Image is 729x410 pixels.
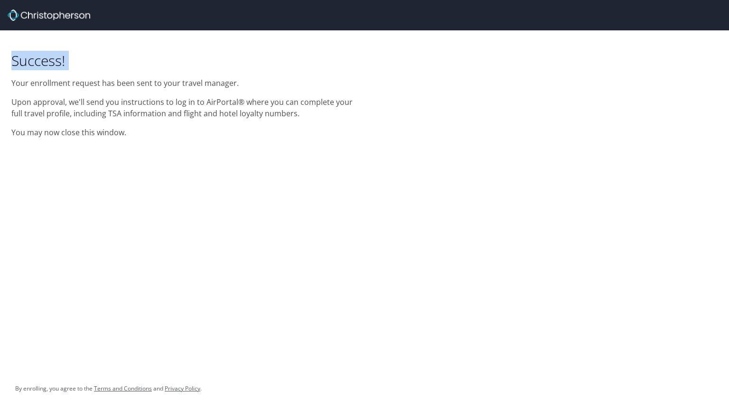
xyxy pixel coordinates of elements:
[94,384,152,392] a: Terms and Conditions
[11,127,353,138] p: You may now close this window.
[11,51,353,70] h1: Success!
[11,96,353,119] p: Upon approval, we'll send you instructions to log in to AirPortal® where you can complete your fu...
[165,384,200,392] a: Privacy Policy
[15,377,202,401] div: By enrolling, you agree to the and .
[8,9,90,21] img: cbt logo
[11,77,353,89] p: Your enrollment request has been sent to your travel manager.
